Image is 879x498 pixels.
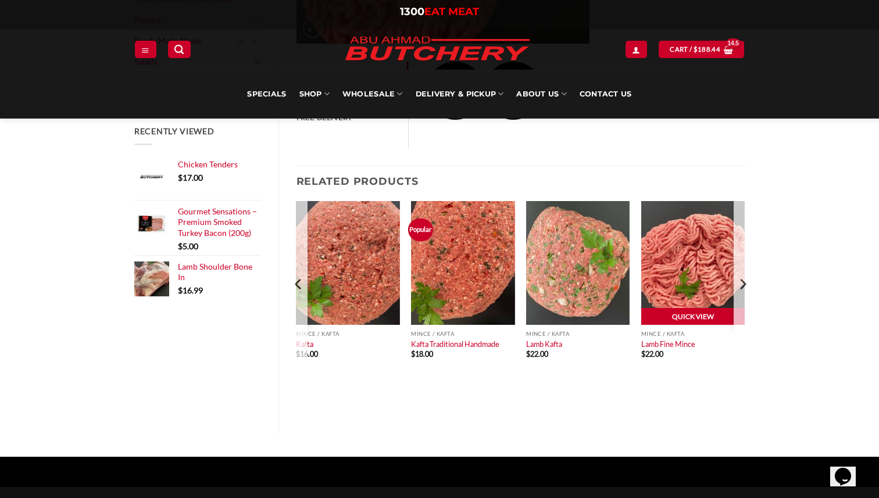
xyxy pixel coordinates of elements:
p: Mince / Kafta [411,331,514,337]
span: 1300 [400,5,424,18]
a: Search [168,41,190,58]
img: Lamb Kafta [526,201,630,325]
bdi: 16.99 [178,285,203,295]
p: Mince / Kafta [641,331,745,337]
bdi: 16.00 [296,349,318,359]
button: Previous [290,200,308,415]
a: Kafta Traditional Handmade [411,339,499,349]
p: Mince / Kafta [526,331,630,337]
h3: Related products [296,166,745,196]
a: Lamb Shoulder Bone In [178,261,261,283]
span: $ [694,44,698,55]
a: Contact Us [580,70,632,119]
a: Lamb Fine Mince [641,339,695,349]
a: SHOP [299,70,330,119]
bdi: 17.00 [178,173,203,182]
p: Mince / Kafta [296,331,399,337]
span: $ [641,349,645,359]
a: Menu [135,41,156,58]
a: Lamb Kafta [526,339,562,349]
img: Kafta Traditional Handmade [411,201,514,325]
span: $ [178,241,183,251]
bdi: 18.00 [411,349,433,359]
span: EAT MEAT [424,5,479,18]
span: Recently Viewed [134,126,215,136]
img: Lamb Fine Mince [641,201,745,325]
span: Cart / [670,44,720,55]
a: Delivery & Pickup [416,70,504,119]
span: Lamb Shoulder Bone In [178,261,252,282]
a: Wholesale [342,70,403,119]
bdi: 5.00 [178,241,198,251]
img: Abu Ahmad Butchery [335,29,539,70]
a: Specials [247,70,286,119]
span: Gourmet Sensations – Premium Smoked Turkey Bacon (200g) [178,206,257,238]
a: View cart [659,41,744,58]
a: Chicken Tenders [178,159,261,170]
a: Quick View [641,308,745,325]
span: $ [526,349,530,359]
button: Next [734,200,751,415]
span: $ [411,349,415,359]
span: Chicken Tenders [178,159,238,169]
img: Kafta [296,201,399,325]
a: 1300EAT MEAT [400,5,479,18]
bdi: 188.44 [694,45,720,53]
a: About Us [516,70,566,119]
span: $ [178,173,183,182]
bdi: 22.00 [526,349,548,359]
a: My account [626,41,646,58]
iframe: chat widget [830,452,867,486]
span: $ [178,285,183,295]
bdi: 22.00 [641,349,663,359]
a: Gourmet Sensations – Premium Smoked Turkey Bacon (200g) [178,206,261,238]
